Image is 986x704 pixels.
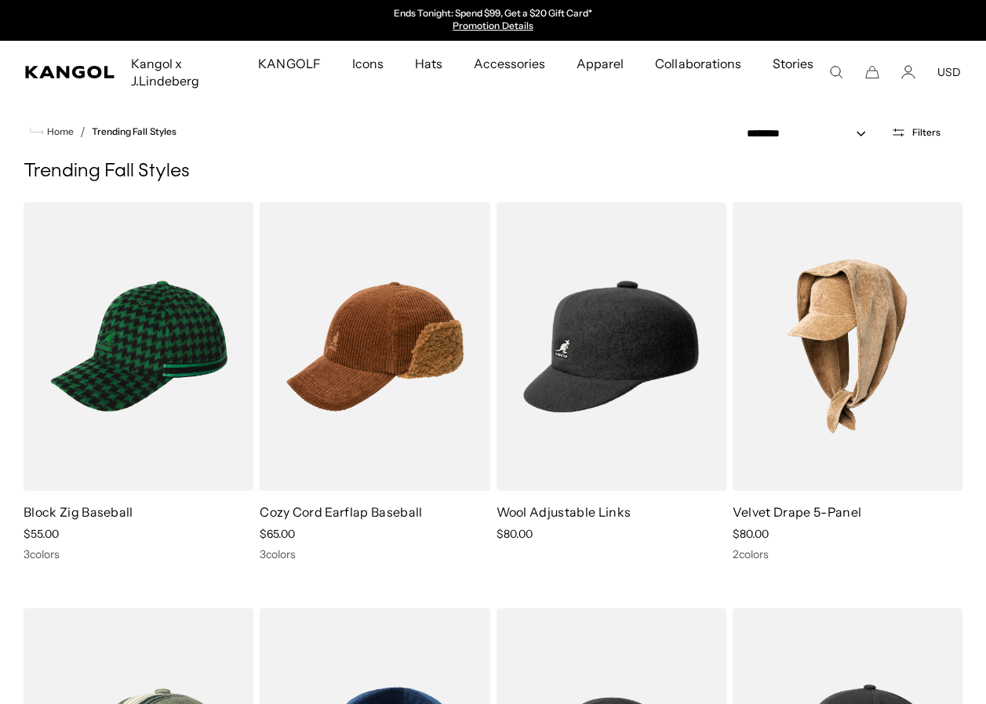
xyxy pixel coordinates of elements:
a: Kangol x J.Lindeberg [115,41,242,103]
button: Cart [865,65,879,79]
span: $65.00 [260,527,295,541]
summary: Search here [829,65,843,79]
div: 3 colors [260,547,489,561]
span: Accessories [474,41,545,86]
a: Account [901,65,915,79]
span: Icons [352,41,384,86]
a: Home [30,125,74,139]
a: Wool Adjustable Links [497,504,631,520]
p: Ends Tonight: Spend $99, Get a $20 Gift Card* [394,8,592,20]
h1: Trending Fall Styles [24,160,962,183]
button: USD [937,65,961,79]
a: Velvet Drape 5-Panel [733,504,861,520]
a: Trending Fall Styles [92,126,176,137]
div: 2 colors [733,547,962,561]
a: Icons [337,41,399,86]
a: Apparel [561,41,639,86]
span: $80.00 [733,527,769,541]
a: Block Zig Baseball [24,504,133,520]
div: 1 of 2 [332,8,655,33]
select: Sort by: Featured [740,125,882,142]
img: Cozy Cord Earflap Baseball [260,202,489,491]
a: Accessories [458,41,561,86]
span: Collaborations [655,41,740,86]
span: KANGOLF [258,41,320,86]
span: Apparel [577,41,624,86]
a: Cozy Cord Earflap Baseball [260,504,422,520]
span: Stories [773,41,813,103]
span: Hats [415,41,442,86]
li: / [74,122,86,141]
img: Wool Adjustable Links [497,202,726,491]
span: Filters [912,127,941,138]
slideshow-component: Announcement bar [332,8,655,33]
span: Home [44,126,74,137]
button: Open filters [882,125,950,140]
a: Kangol [25,66,115,78]
div: Announcement [332,8,655,33]
div: 3 colors [24,547,253,561]
a: Promotion Details [453,20,533,31]
a: Collaborations [639,41,756,86]
span: $55.00 [24,527,59,541]
img: Block Zig Baseball [24,202,253,491]
a: Hats [399,41,458,86]
a: Stories [757,41,829,103]
span: $80.00 [497,527,533,541]
a: KANGOLF [242,41,336,86]
span: Kangol x J.Lindeberg [131,41,227,103]
img: Velvet Drape 5-Panel [733,202,962,491]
